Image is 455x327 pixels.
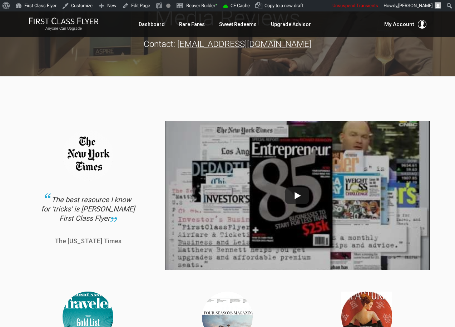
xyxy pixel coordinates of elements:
div: The best resource I know for ‘tricks’ is [PERSON_NAME] First Class Flyer [40,195,137,231]
p: The [US_STATE] Times [40,238,137,244]
span: My Account [384,20,414,29]
a: Sweet Redeems [219,18,257,31]
span: Unsuspend Transients [332,3,378,8]
img: YouTube video [165,96,429,295]
a: Dashboard [139,18,165,31]
button: My Account [384,20,426,29]
span: [PERSON_NAME] [398,3,432,8]
small: Anyone Can Upgrade [29,26,99,31]
a: First Class FlyerAnyone Can Upgrade [29,17,99,31]
strong: Contact: [144,39,175,49]
a: Rare Fares [179,18,205,31]
span: • [215,1,217,9]
a: [EMAIL_ADDRESS][DOMAIN_NAME] [177,39,311,49]
a: Upgrade Advisor [271,18,311,31]
img: First Class Flyer [29,17,99,25]
img: new_york_times_testimonial.png [63,130,113,181]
